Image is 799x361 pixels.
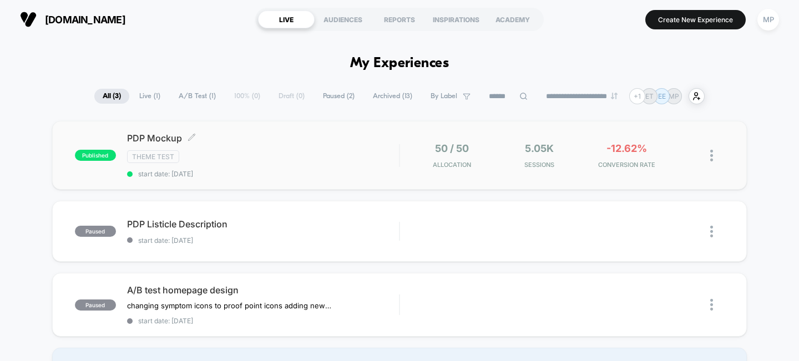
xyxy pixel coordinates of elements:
span: start date: [DATE] [127,236,399,245]
img: close [710,226,713,237]
div: INSPIRATIONS [428,11,484,28]
p: ET [645,92,654,100]
span: A/B test homepage design [127,284,399,296]
span: PDP Listicle Description [127,218,399,230]
span: changing symptom icons to proof point icons adding new module with symptom information [127,301,333,310]
span: start date: [DATE] [127,317,399,325]
span: -12.62% [606,143,647,154]
span: start date: [DATE] [127,170,399,178]
button: MP [754,8,782,31]
img: close [710,299,713,311]
img: Visually logo [20,11,37,28]
div: MP [757,9,779,30]
span: All ( 3 ) [94,89,129,104]
div: REPORTS [371,11,428,28]
span: paused [75,299,116,311]
div: LIVE [258,11,315,28]
span: Sessions [498,161,580,169]
span: Allocation [433,161,471,169]
h1: My Experiences [350,55,449,72]
div: AUDIENCES [315,11,371,28]
div: ACADEMY [484,11,541,28]
p: MP [669,92,679,100]
span: Archived ( 13 ) [365,89,421,104]
p: EE [658,92,666,100]
span: 50 / 50 [435,143,469,154]
button: [DOMAIN_NAME] [17,11,129,28]
span: [DOMAIN_NAME] [45,14,125,26]
span: Paused ( 2 ) [315,89,363,104]
span: By Label [431,92,457,100]
button: Create New Experience [645,10,746,29]
span: A/B Test ( 1 ) [170,89,224,104]
div: + 1 [629,88,645,104]
span: published [75,150,116,161]
span: PDP Mockup [127,133,399,144]
span: Live ( 1 ) [131,89,169,104]
span: paused [75,226,116,237]
img: close [710,150,713,161]
span: 5.05k [525,143,554,154]
span: CONVERSION RATE [586,161,667,169]
img: end [611,93,618,99]
span: Theme Test [127,150,179,163]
